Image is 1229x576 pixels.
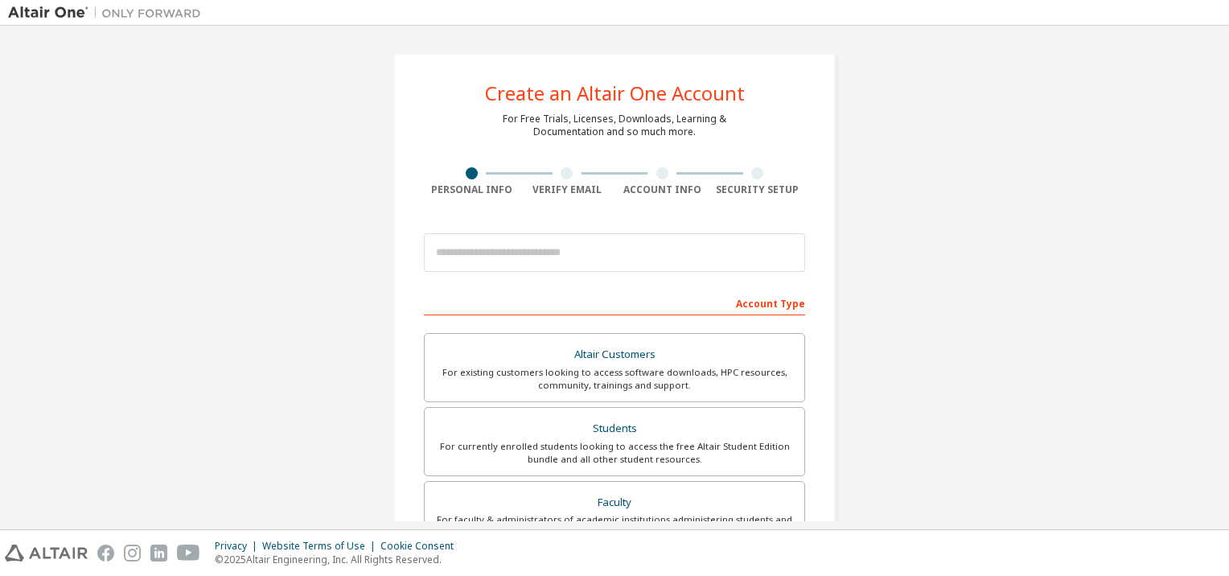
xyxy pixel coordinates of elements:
[710,183,806,196] div: Security Setup
[177,545,200,562] img: youtube.svg
[424,183,520,196] div: Personal Info
[215,540,262,553] div: Privacy
[380,540,463,553] div: Cookie Consent
[434,366,795,392] div: For existing customers looking to access software downloads, HPC resources, community, trainings ...
[215,553,463,566] p: © 2025 Altair Engineering, Inc. All Rights Reserved.
[485,84,745,103] div: Create an Altair One Account
[8,5,209,21] img: Altair One
[434,418,795,440] div: Students
[424,290,805,315] div: Account Type
[434,513,795,539] div: For faculty & administrators of academic institutions administering students and accessing softwa...
[150,545,167,562] img: linkedin.svg
[124,545,141,562] img: instagram.svg
[614,183,710,196] div: Account Info
[503,113,726,138] div: For Free Trials, Licenses, Downloads, Learning & Documentation and so much more.
[434,492,795,514] div: Faculty
[97,545,114,562] img: facebook.svg
[434,344,795,366] div: Altair Customers
[434,440,795,466] div: For currently enrolled students looking to access the free Altair Student Edition bundle and all ...
[262,540,380,553] div: Website Terms of Use
[520,183,615,196] div: Verify Email
[5,545,88,562] img: altair_logo.svg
